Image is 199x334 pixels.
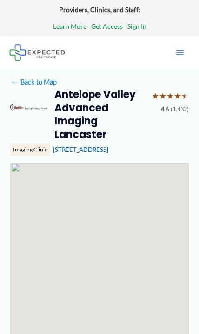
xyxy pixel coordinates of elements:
[159,88,166,104] span: ★
[171,104,189,115] span: (1,432)
[127,20,146,33] a: Sign In
[181,88,189,104] span: ★
[54,88,145,141] h2: Antelope Valley Advanced Imaging Lancaster
[53,146,108,153] a: [STREET_ADDRESS]
[91,20,123,33] a: Get Access
[166,88,174,104] span: ★
[59,6,140,13] strong: Providers, Clinics, and Staff:
[161,104,169,115] span: 4.6
[9,44,65,60] img: Expected Healthcare Logo - side, dark font, small
[10,143,50,156] div: Imaging Clinic
[10,76,56,88] a: ←Back to Map
[53,20,86,33] a: Learn More
[152,88,159,104] span: ★
[174,88,181,104] span: ★
[170,43,190,62] button: Main menu toggle
[10,78,19,86] span: ←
